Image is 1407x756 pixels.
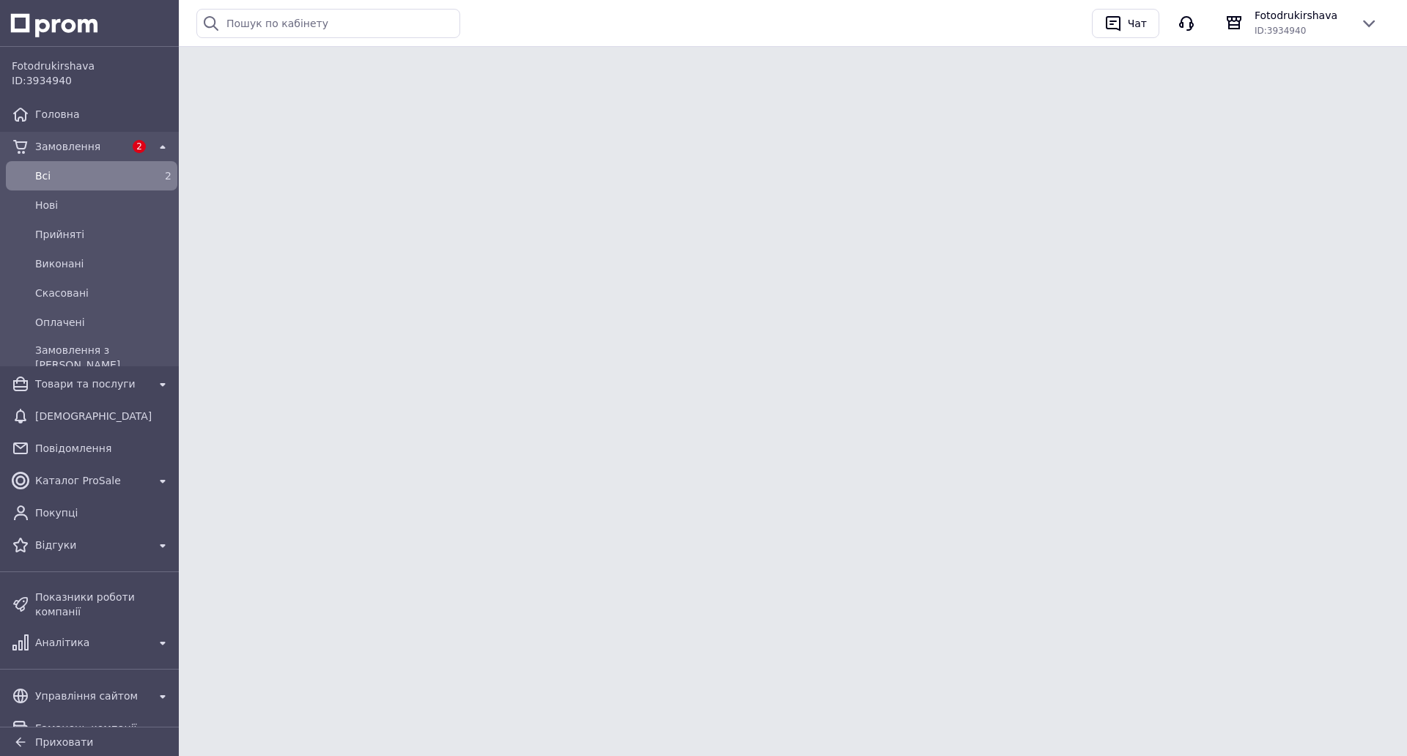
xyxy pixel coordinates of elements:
[35,377,148,391] span: Товари та послуги
[35,590,171,619] span: Показники роботи компанії
[1125,12,1150,34] div: Чат
[35,286,171,300] span: Скасовані
[35,721,148,735] span: Гаманець компанії
[1092,9,1159,38] button: Чат
[35,736,93,748] span: Приховати
[35,409,171,423] span: [DEMOGRAPHIC_DATA]
[35,107,171,122] span: Головна
[35,343,171,372] span: Замовлення з [PERSON_NAME]
[196,9,460,38] input: Пошук по кабінету
[12,59,171,73] span: Fotodrukirshava
[35,256,171,271] span: Виконані
[133,140,146,153] span: 2
[35,139,125,154] span: Замовлення
[35,635,148,650] span: Аналітика
[35,538,148,552] span: Відгуки
[35,505,171,520] span: Покупці
[35,315,171,330] span: Оплачені
[35,198,171,212] span: Нові
[165,170,171,182] span: 2
[35,168,142,183] span: Всi
[1255,8,1348,23] span: Fotodrukirshava
[35,227,171,242] span: Прийняті
[35,689,148,703] span: Управління сайтом
[35,473,148,488] span: Каталог ProSale
[12,75,72,86] span: ID: 3934940
[35,441,171,456] span: Повідомлення
[1255,26,1306,36] span: ID: 3934940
